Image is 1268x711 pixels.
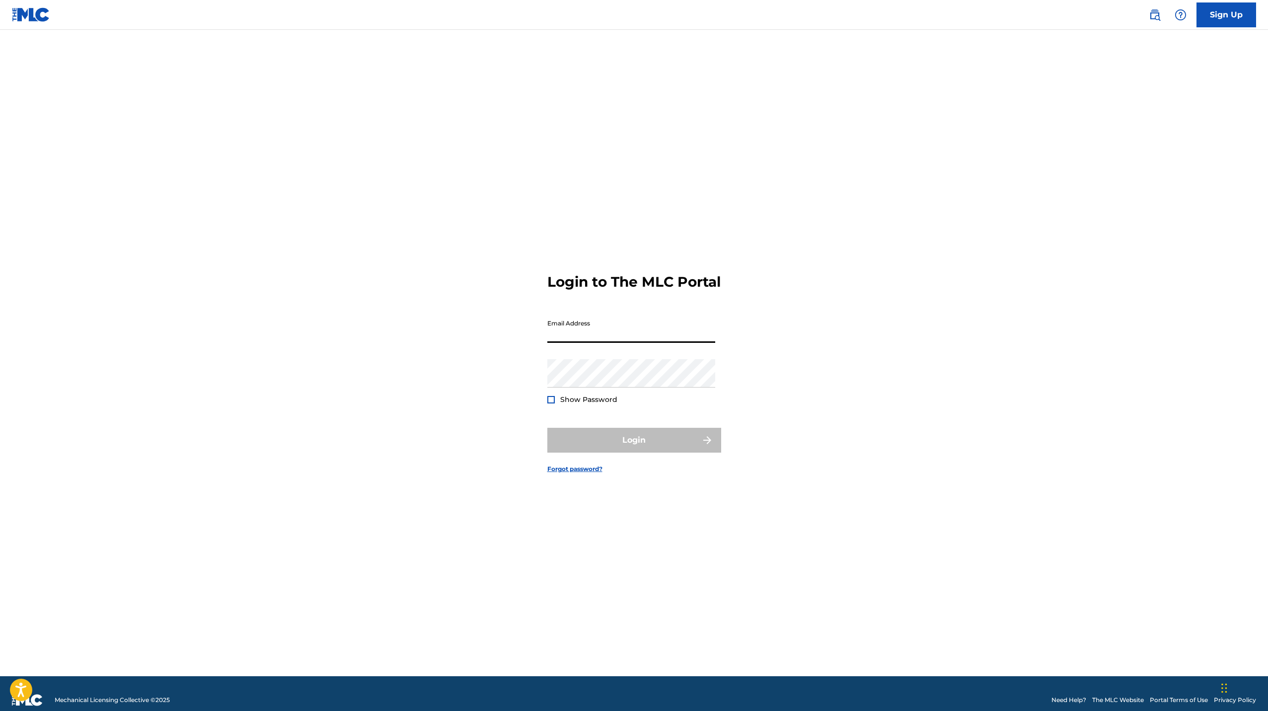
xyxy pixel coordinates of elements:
a: Sign Up [1196,2,1256,27]
img: MLC Logo [12,7,50,22]
div: Help [1171,5,1191,25]
a: The MLC Website [1092,696,1144,705]
span: Show Password [560,395,617,404]
a: Need Help? [1051,696,1086,705]
img: logo [12,694,43,706]
div: Drag [1221,673,1227,703]
a: Public Search [1145,5,1165,25]
img: search [1149,9,1161,21]
a: Privacy Policy [1214,696,1256,705]
span: Mechanical Licensing Collective © 2025 [55,696,170,705]
h3: Login to The MLC Portal [547,273,721,291]
a: Forgot password? [547,465,602,474]
iframe: Chat Widget [1218,663,1268,711]
img: help [1175,9,1187,21]
a: Portal Terms of Use [1150,696,1208,705]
